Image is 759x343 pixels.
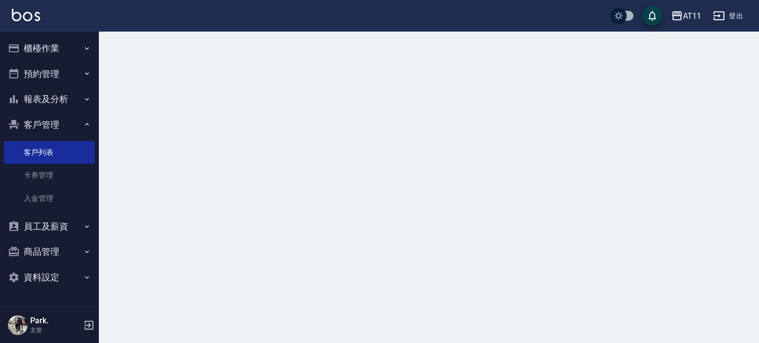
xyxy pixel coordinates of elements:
[4,112,95,138] button: 客戶管理
[642,6,662,26] button: save
[30,316,81,326] h5: Park.
[4,214,95,239] button: 員工及薪資
[683,10,701,22] div: AT11
[8,315,28,335] img: Person
[709,7,747,25] button: 登出
[30,326,81,335] p: 主管
[12,9,40,21] img: Logo
[4,36,95,61] button: 櫃檯作業
[4,187,95,210] a: 入金管理
[4,265,95,290] button: 資料設定
[4,141,95,164] a: 客戶列表
[4,86,95,112] button: 報表及分析
[4,239,95,265] button: 商品管理
[667,6,705,26] button: AT11
[4,164,95,187] a: 卡券管理
[4,61,95,87] button: 預約管理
